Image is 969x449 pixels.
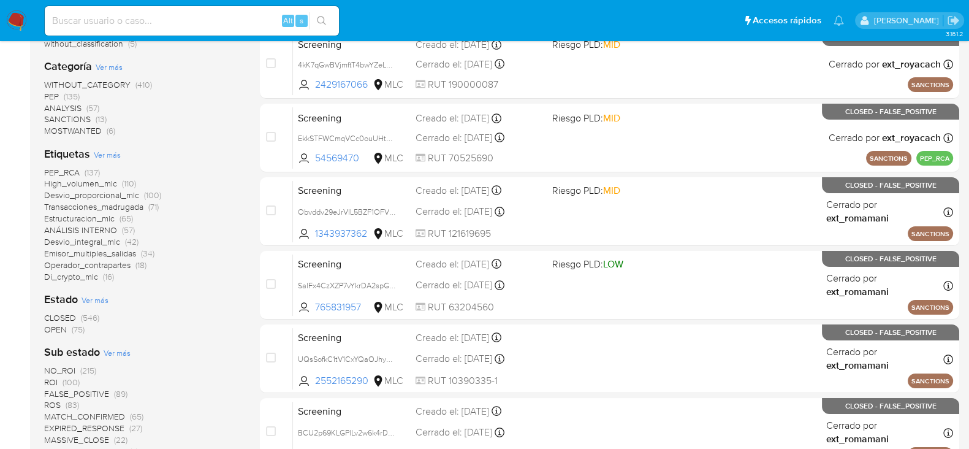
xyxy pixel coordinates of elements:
[753,14,821,27] span: Accesos rápidos
[947,14,960,27] a: Salir
[945,29,963,39] span: 3.161.2
[309,12,334,29] button: search-icon
[300,15,303,26] span: s
[834,15,844,26] a: Notificaciones
[283,15,293,26] span: Alt
[45,13,339,29] input: Buscar usuario o caso...
[873,15,943,26] p: pablo.ruidiaz@mercadolibre.com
